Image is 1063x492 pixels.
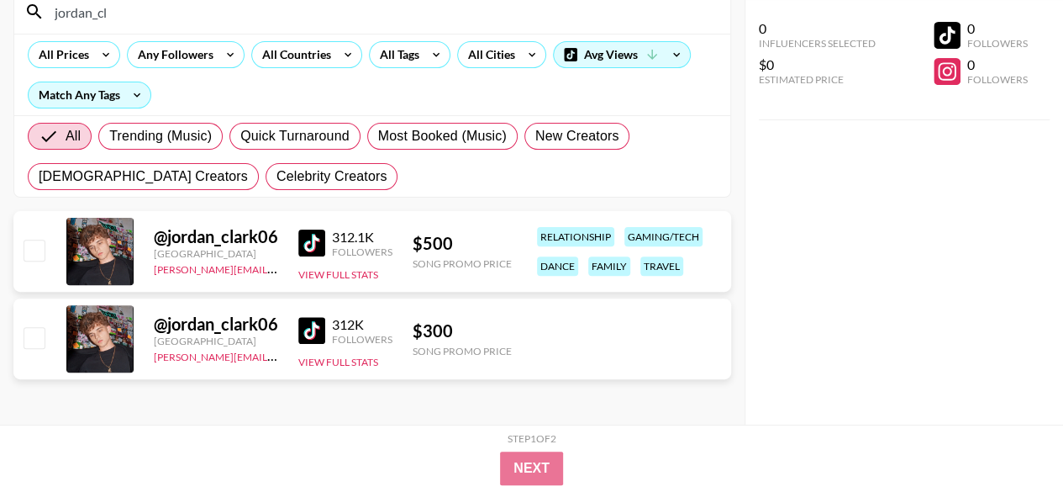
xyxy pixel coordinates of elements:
[759,73,876,86] div: Estimated Price
[154,260,403,276] a: [PERSON_NAME][EMAIL_ADDRESS][DOMAIN_NAME]
[332,246,392,258] div: Followers
[413,345,512,357] div: Song Promo Price
[759,37,876,50] div: Influencers Selected
[537,257,578,276] div: dance
[967,37,1028,50] div: Followers
[332,316,392,333] div: 312K
[759,20,876,37] div: 0
[298,268,378,281] button: View Full Stats
[252,42,334,67] div: All Countries
[413,320,512,341] div: $ 300
[154,247,278,260] div: [GEOGRAPHIC_DATA]
[154,347,403,363] a: [PERSON_NAME][EMAIL_ADDRESS][DOMAIN_NAME]
[967,56,1028,73] div: 0
[967,73,1028,86] div: Followers
[332,229,392,246] div: 312.1K
[979,408,1043,472] iframe: Drift Widget Chat Controller
[967,20,1028,37] div: 0
[66,126,81,146] span: All
[500,452,563,485] button: Next
[298,317,325,344] img: TikTok
[640,257,683,276] div: travel
[554,42,690,67] div: Avg Views
[276,167,387,187] span: Celebrity Creators
[39,167,248,187] span: [DEMOGRAPHIC_DATA] Creators
[298,230,325,257] img: TikTok
[154,335,278,347] div: [GEOGRAPHIC_DATA]
[588,257,630,276] div: family
[458,42,518,67] div: All Cities
[332,333,392,346] div: Followers
[154,314,278,335] div: @ jordan_clark06
[109,126,212,146] span: Trending (Music)
[759,56,876,73] div: $0
[29,42,92,67] div: All Prices
[240,126,350,146] span: Quick Turnaround
[298,356,378,368] button: View Full Stats
[413,233,512,254] div: $ 500
[413,257,512,270] div: Song Promo Price
[154,226,278,247] div: @ jordan_clark06
[29,82,150,108] div: Match Any Tags
[537,227,614,246] div: relationship
[535,126,619,146] span: New Creators
[128,42,217,67] div: Any Followers
[378,126,507,146] span: Most Booked (Music)
[370,42,423,67] div: All Tags
[508,432,556,445] div: Step 1 of 2
[624,227,703,246] div: gaming/tech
